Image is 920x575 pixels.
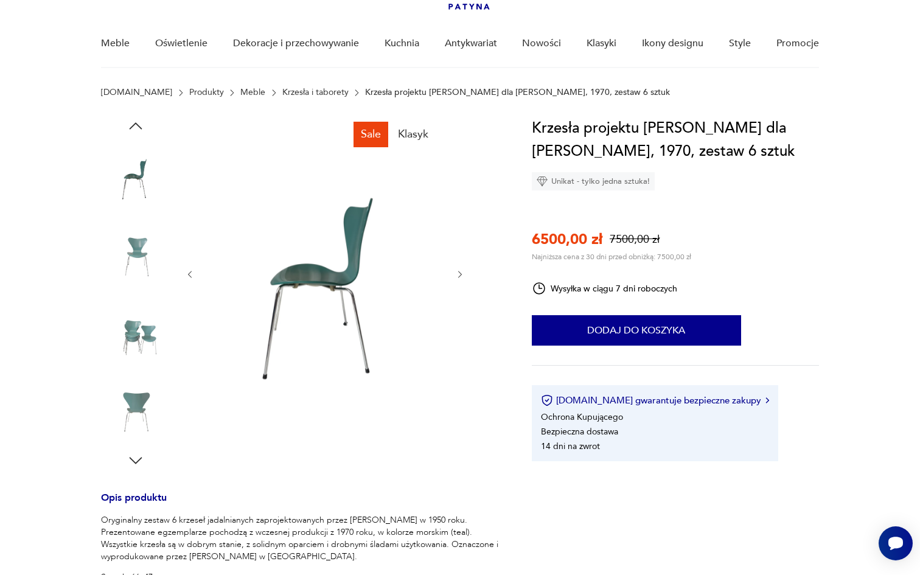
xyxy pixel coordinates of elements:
[765,397,769,403] img: Ikona strzałki w prawo
[541,441,600,452] li: 14 dni na zwrot
[101,494,503,514] h3: Opis produktu
[240,88,265,97] a: Meble
[101,296,170,366] img: Zdjęcie produktu Krzesła projektu Arne Jacobsena dla Fritz Hansen, 1970, zestaw 6 sztuk
[101,514,503,563] p: Oryginalny zestaw 6 krzeseł jadalnianych zaprojektowanych przez [PERSON_NAME] w 1950 roku. Prezen...
[391,122,436,147] div: Klasyk
[101,88,172,97] a: [DOMAIN_NAME]
[729,20,751,67] a: Style
[610,232,660,247] p: 7500,00 zł
[532,281,678,296] div: Wysyłka w ciągu 7 dni roboczych
[537,176,548,187] img: Ikona diamentu
[532,252,691,262] p: Najniższa cena z 30 dni przed obniżką: 7500,00 zł
[445,20,497,67] a: Antykwariat
[101,374,170,444] img: Zdjęcie produktu Krzesła projektu Arne Jacobsena dla Fritz Hansen, 1970, zestaw 6 sztuk
[587,20,616,67] a: Klasyki
[776,20,819,67] a: Promocje
[101,141,170,211] img: Zdjęcie produktu Krzesła projektu Arne Jacobsena dla Fritz Hansen, 1970, zestaw 6 sztuk
[101,20,130,67] a: Meble
[541,411,623,423] li: Ochrona Kupującego
[522,20,561,67] a: Nowości
[189,88,224,97] a: Produkty
[642,20,703,67] a: Ikony designu
[532,172,655,190] div: Unikat - tylko jedna sztuka!
[365,88,670,97] p: Krzesła projektu [PERSON_NAME] dla [PERSON_NAME], 1970, zestaw 6 sztuk
[541,426,618,437] li: Bezpieczna dostawa
[879,526,913,560] iframe: Smartsupp widget button
[155,20,207,67] a: Oświetlenie
[101,219,170,288] img: Zdjęcie produktu Krzesła projektu Arne Jacobsena dla Fritz Hansen, 1970, zestaw 6 sztuk
[541,394,769,406] button: [DOMAIN_NAME] gwarantuje bezpieczne zakupy
[385,20,419,67] a: Kuchnia
[207,117,442,430] img: Zdjęcie produktu Krzesła projektu Arne Jacobsena dla Fritz Hansen, 1970, zestaw 6 sztuk
[354,122,388,147] div: Sale
[532,117,819,163] h1: Krzesła projektu [PERSON_NAME] dla [PERSON_NAME], 1970, zestaw 6 sztuk
[541,394,553,406] img: Ikona certyfikatu
[532,229,602,249] p: 6500,00 zł
[233,20,359,67] a: Dekoracje i przechowywanie
[532,315,741,346] button: Dodaj do koszyka
[282,88,349,97] a: Krzesła i taborety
